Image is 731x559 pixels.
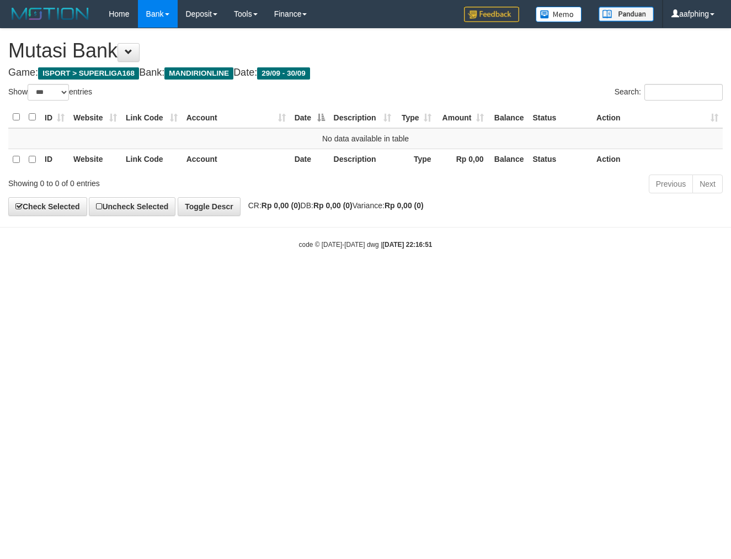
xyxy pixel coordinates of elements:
span: 29/09 - 30/09 [257,67,310,80]
label: Show entries [8,84,92,101]
th: Website: activate to sort column ascending [69,107,121,128]
strong: Rp 0,00 (0) [262,201,301,210]
strong: Rp 0,00 (0) [385,201,424,210]
th: Link Code: activate to sort column ascending [121,107,182,128]
a: Next [692,175,723,193]
img: Button%20Memo.svg [536,7,582,22]
img: panduan.png [599,7,654,22]
th: ID [40,149,69,170]
a: Uncheck Selected [89,197,175,216]
th: Date [290,149,329,170]
td: No data available in table [8,128,723,149]
th: Rp 0,00 [436,149,488,170]
span: MANDIRIONLINE [164,67,233,80]
th: Account: activate to sort column ascending [182,107,290,128]
th: ID: activate to sort column ascending [40,107,69,128]
small: code © [DATE]-[DATE] dwg | [299,241,433,249]
div: Showing 0 to 0 of 0 entries [8,173,296,189]
th: Action: activate to sort column ascending [592,107,723,128]
label: Search: [615,84,723,101]
th: Status [528,107,592,128]
th: Description: activate to sort column ascending [329,107,396,128]
th: Amount: activate to sort column ascending [436,107,488,128]
a: Check Selected [8,197,87,216]
input: Search: [644,84,723,101]
th: Type: activate to sort column ascending [396,107,436,128]
th: Website [69,149,121,170]
th: Balance [488,149,529,170]
img: Feedback.jpg [464,7,519,22]
h4: Game: Bank: Date: [8,67,723,78]
th: Type [396,149,436,170]
th: Action [592,149,723,170]
th: Balance [488,107,529,128]
th: Link Code [121,149,182,170]
th: Status [528,149,592,170]
select: Showentries [28,84,69,101]
th: Date: activate to sort column descending [290,107,329,128]
img: MOTION_logo.png [8,6,92,22]
th: Account [182,149,290,170]
a: Previous [649,175,693,193]
th: Description [329,149,396,170]
span: ISPORT > SUPERLIGA168 [38,67,139,80]
strong: Rp 0,00 (0) [313,201,353,210]
a: Toggle Descr [178,197,241,216]
span: CR: DB: Variance: [243,201,424,210]
strong: [DATE] 22:16:51 [382,241,432,249]
h1: Mutasi Bank [8,40,723,62]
